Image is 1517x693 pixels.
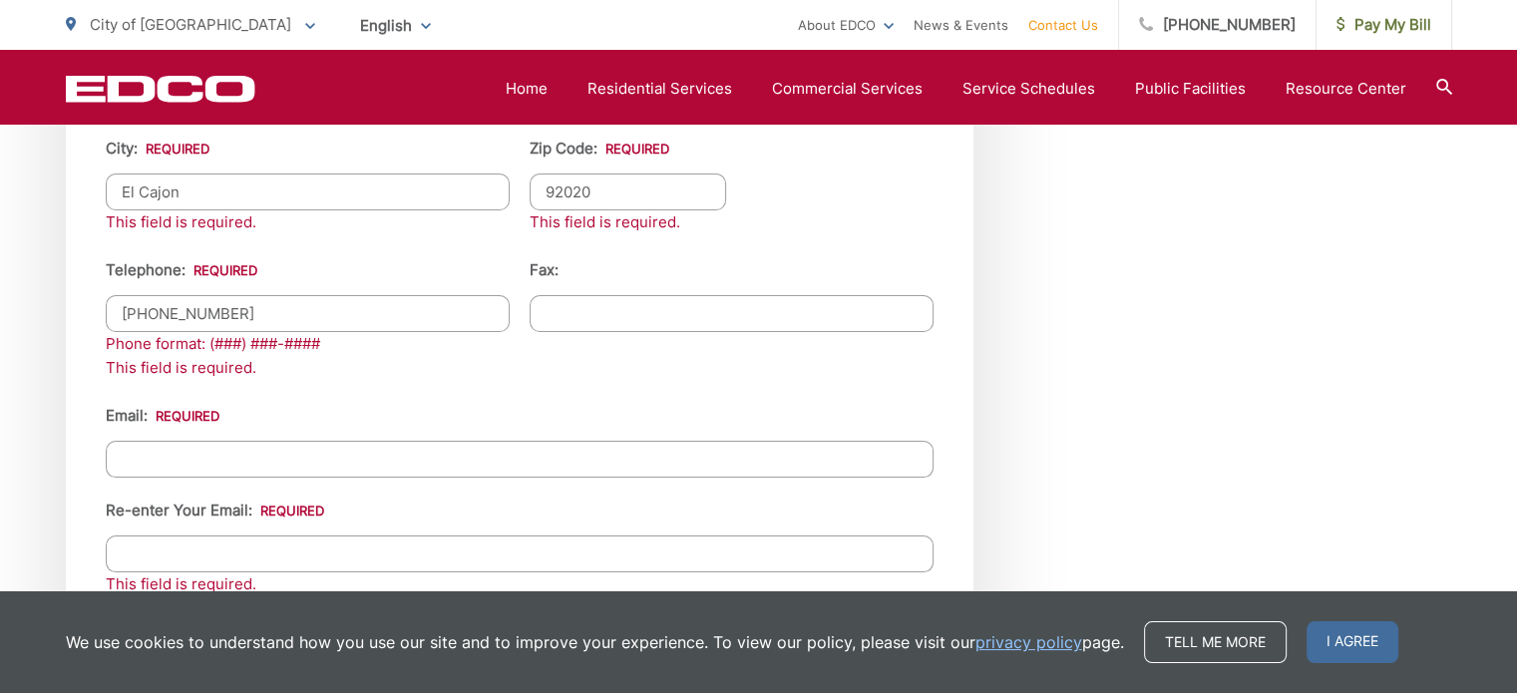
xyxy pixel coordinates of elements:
[106,261,257,279] label: Telephone:
[345,8,446,43] span: English
[530,261,559,279] label: Fax:
[914,13,1008,37] a: News & Events
[530,140,669,158] label: Zip Code:
[106,332,510,356] div: Phone format: (###) ###-####
[1144,621,1287,663] a: Tell me more
[66,630,1124,654] p: We use cookies to understand how you use our site and to improve your experience. To view our pol...
[798,13,894,37] a: About EDCO
[975,630,1082,654] a: privacy policy
[106,407,219,425] label: Email:
[66,75,255,103] a: EDCD logo. Return to the homepage.
[1286,77,1406,101] a: Resource Center
[106,140,209,158] label: City:
[962,77,1095,101] a: Service Schedules
[106,572,934,596] div: This field is required.
[506,77,548,101] a: Home
[1307,621,1398,663] span: I agree
[90,15,291,34] span: City of [GEOGRAPHIC_DATA]
[106,502,324,520] label: Re-enter Your Email:
[587,77,732,101] a: Residential Services
[772,77,923,101] a: Commercial Services
[106,356,510,380] div: This field is required.
[1135,77,1246,101] a: Public Facilities
[1336,13,1431,37] span: Pay My Bill
[1028,13,1098,37] a: Contact Us
[530,210,727,234] div: This field is required.
[106,210,510,234] div: This field is required.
